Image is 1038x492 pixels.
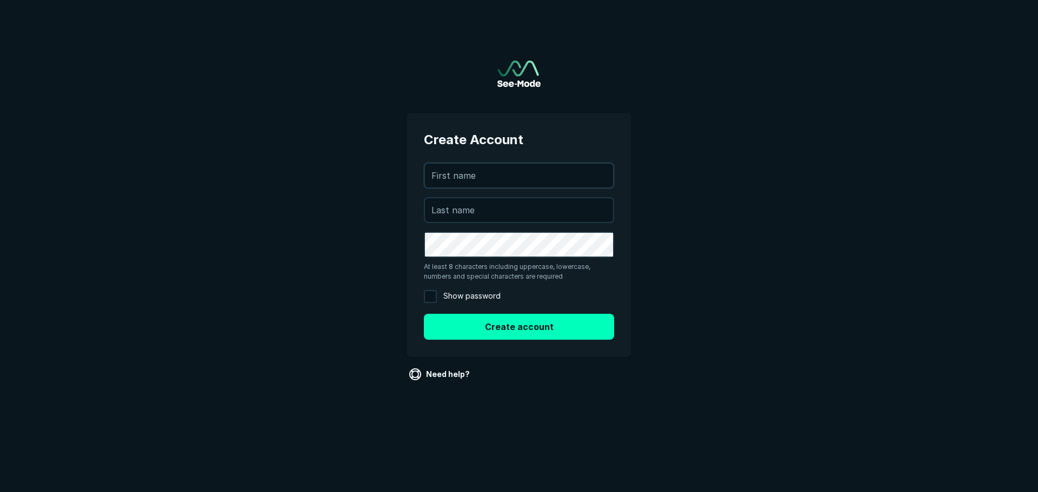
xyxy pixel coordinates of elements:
a: Go to sign in [497,60,541,87]
span: At least 8 characters including uppercase, lowercase, numbers and special characters are required [424,262,614,281]
a: Need help? [407,366,474,383]
input: Last name [425,198,613,222]
span: Show password [443,290,501,303]
button: Create account [424,314,614,340]
input: First name [425,164,613,187]
span: Create Account [424,130,614,150]
img: See-Mode Logo [497,60,541,87]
